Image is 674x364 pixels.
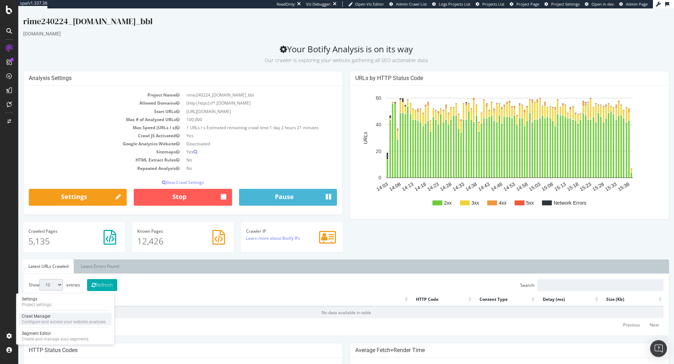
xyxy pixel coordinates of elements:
text: 40 [357,113,363,119]
text: 15:03 [510,173,523,184]
p: 5,135 [10,227,101,239]
h2: Your Botify Analysis is on its way [5,36,651,55]
span: Projects List [482,1,504,7]
label: Show entries [11,271,62,282]
div: Showing 0 to 0 of 0 entries [11,310,62,319]
div: rime240224_[DOMAIN_NAME]_bbl [5,7,651,22]
td: Project Name [11,82,165,91]
div: [DOMAIN_NAME] [5,22,651,29]
a: Segment EditorCreate and manage your segments [19,330,112,343]
text: 14:33 [434,173,447,184]
span: Open in dev [592,1,614,7]
td: Repeated Analysis [11,156,165,164]
label: Search: [502,271,645,283]
a: Logs Projects List [432,1,470,7]
a: Latest Errors Found [57,251,106,265]
svg: A chart. [337,82,646,205]
span: Admin Page [626,1,648,7]
text: 60 [357,87,363,93]
td: 100,000 [165,107,319,115]
text: 14:18 [395,173,409,184]
button: Stop [115,180,213,197]
a: Previous [600,311,626,322]
td: Google Analytics Website [11,131,165,139]
td: Deactivated [165,131,319,139]
button: Pause [221,180,319,197]
td: Max # of Analysed URLs [11,107,165,115]
div: ReadOnly: [277,1,296,7]
span: Project Page [516,1,539,7]
a: Crawl ManagerConfigure and access your website analyses [19,313,112,325]
text: 14:43 [459,173,473,184]
text: Network Errors [535,192,568,197]
text: 14:58 [497,173,511,184]
span: 1 day 2 hours 21 minutes [251,116,300,122]
td: Allowed Domains [11,91,165,99]
td: No [165,156,319,164]
text: 15:28 [573,173,587,184]
input: Search: [519,271,645,283]
td: Yes [165,139,319,147]
td: Max Speed (URLs / s) [11,115,165,123]
td: [URL][DOMAIN_NAME] [165,99,319,107]
text: 14:03 [357,173,371,184]
a: Projects List [476,1,504,7]
text: 15:23 [561,173,574,184]
text: 4xx [481,192,488,197]
h4: Pages Known [119,220,210,225]
span: Logs Projects List [439,1,470,7]
text: 14:38 [446,173,460,184]
a: Latest URLs Crawled [5,251,55,265]
text: 14:23 [408,173,422,184]
th: Url: activate to sort column ascending [74,284,391,298]
text: 14:08 [370,173,384,184]
h4: Pages Crawled [10,220,101,225]
a: Open in dev [585,1,614,7]
select: Showentries [21,271,45,282]
a: Admin Page [619,1,648,7]
td: HTML Extract Rules [11,147,165,155]
text: 15:33 [586,173,600,184]
a: Next [627,311,645,322]
td: (http|https)://*.[DOMAIN_NAME] [165,91,319,99]
p: 12,426 [119,227,210,239]
div: Project settings [22,302,51,307]
text: 3xx [453,192,461,197]
div: Viz Debugger: [306,1,331,7]
a: Admin Crawl List [389,1,427,7]
button: Refresh [69,271,99,283]
td: Start URLs [11,99,165,107]
td: 1 URLs / s Estimated remaining crawl time: [165,115,319,123]
h4: HTTP Status Codes [11,338,319,345]
a: Project Settings [544,1,580,7]
text: 14:53 [484,173,498,184]
th: Delay (ms): activate to sort column ascending [518,284,582,298]
text: 15:38 [599,173,612,184]
text: 15:08 [522,173,536,184]
text: 14:28 [421,173,435,184]
a: Learn more about Botify IPs [228,227,282,233]
span: Project Settings [551,1,580,7]
td: No data available in table [11,298,645,310]
th: Content Type: activate to sort column ascending [455,284,518,298]
td: No [165,147,319,155]
th: Date: activate to sort column ascending [11,284,74,298]
h4: Average Fetch+Render Time [337,338,645,345]
text: 14:48 [471,173,485,184]
td: Crawl JS Activated [11,123,165,131]
a: SettingsProject settings [19,296,112,308]
p: View Crawl Settings [11,171,319,177]
th: Size (Kb): activate to sort column ascending [582,284,645,298]
text: 0 [360,167,363,172]
div: Segment Editor [22,331,88,336]
div: Open Intercom Messenger [650,340,667,357]
a: Open Viz Editor [348,1,384,7]
h4: URLs by HTTP Status Code [337,66,645,73]
text: 15:13 [535,173,549,184]
div: Create and manage your segments [22,336,88,342]
text: 14:13 [383,173,396,184]
text: 20 [357,140,363,146]
text: 5xx [508,192,516,197]
td: Sitemaps [11,139,165,147]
